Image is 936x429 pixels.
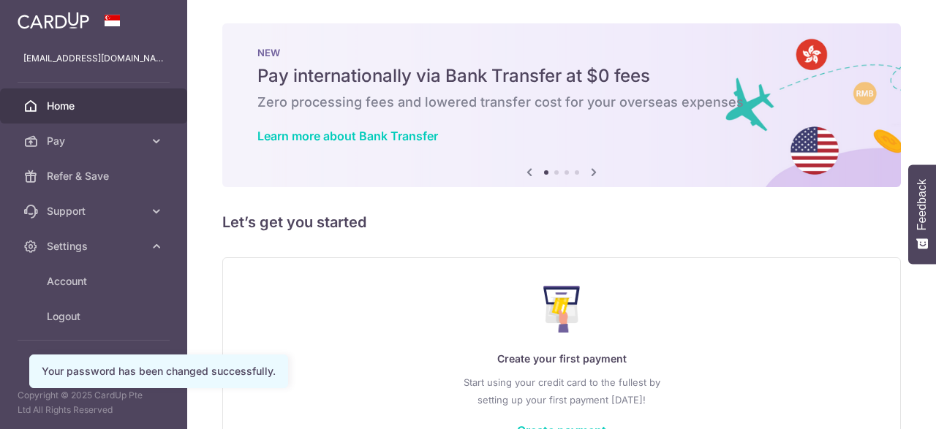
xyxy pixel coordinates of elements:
span: Account [47,274,143,289]
h6: Zero processing fees and lowered transfer cost for your overseas expenses [257,94,866,111]
div: Your password has been changed successfully. [42,364,276,379]
p: NEW [257,47,866,58]
img: Bank transfer banner [222,23,901,187]
p: Start using your credit card to the fullest by setting up your first payment [DATE]! [252,373,871,409]
p: [EMAIL_ADDRESS][DOMAIN_NAME] [23,51,164,66]
span: Logout [47,309,143,324]
a: Learn more about Bank Transfer [257,129,438,143]
span: Support [47,204,143,219]
span: Pay [47,134,143,148]
span: Feedback [916,179,929,230]
h5: Pay internationally via Bank Transfer at $0 fees [257,64,866,88]
img: CardUp [18,12,89,29]
p: Create your first payment [252,350,871,368]
img: Make Payment [543,286,581,333]
span: Home [47,99,143,113]
span: Refer & Save [47,169,143,183]
span: Settings [47,239,143,254]
h5: Let’s get you started [222,210,901,234]
button: Feedback - Show survey [908,164,936,264]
